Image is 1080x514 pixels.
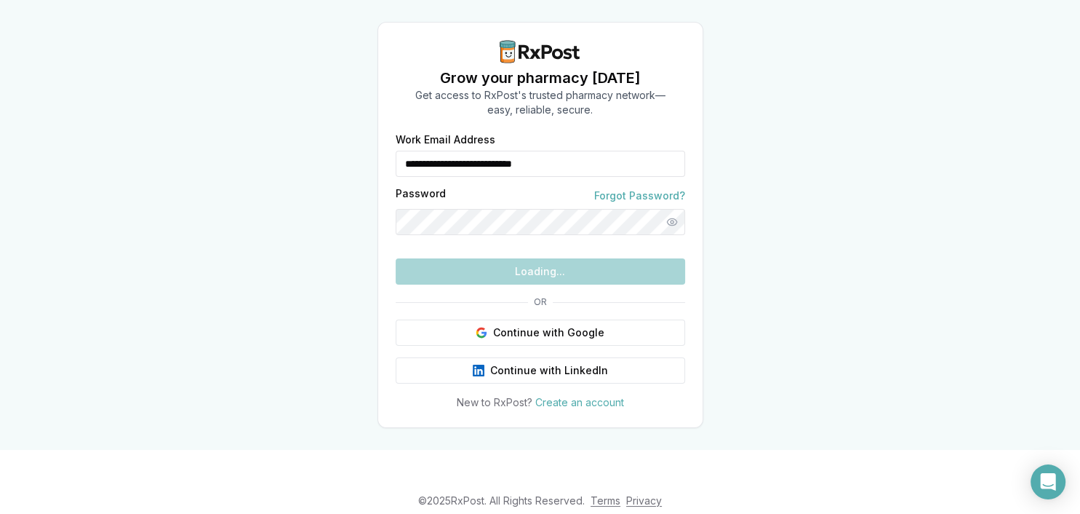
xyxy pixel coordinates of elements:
[396,135,685,145] label: Work Email Address
[396,189,446,203] label: Password
[415,68,665,88] h1: Grow your pharmacy [DATE]
[473,365,484,376] img: LinkedIn
[594,189,685,203] a: Forgot Password?
[535,396,624,408] a: Create an account
[659,209,685,235] button: Show password
[457,396,532,408] span: New to RxPost?
[626,494,662,507] a: Privacy
[415,88,665,117] p: Get access to RxPost's trusted pharmacy network— easy, reliable, secure.
[476,327,487,339] img: Google
[396,357,685,384] button: Continue with LinkedIn
[591,494,620,507] a: Terms
[396,320,685,346] button: Continue with Google
[528,296,553,308] span: OR
[494,40,587,63] img: RxPost Logo
[1031,464,1065,499] div: Open Intercom Messenger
